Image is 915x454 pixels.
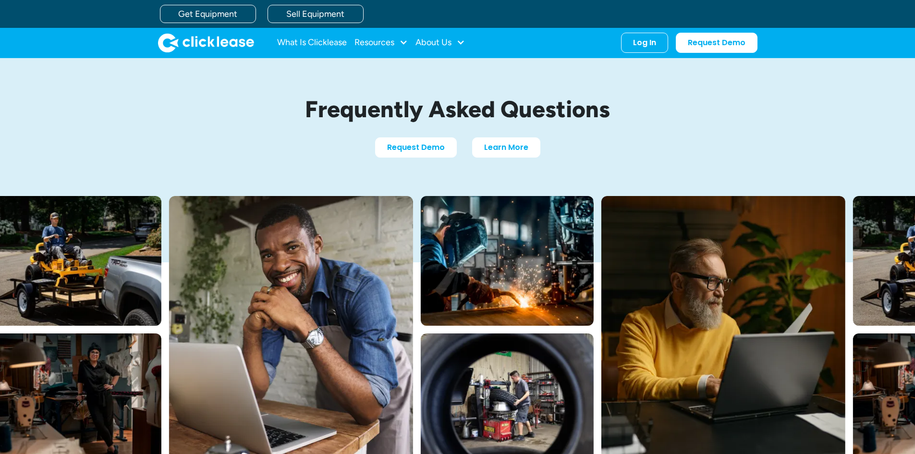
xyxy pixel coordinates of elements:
[375,137,457,158] a: Request Demo
[232,97,683,122] h1: Frequently Asked Questions
[472,137,540,158] a: Learn More
[415,33,465,52] div: About Us
[158,33,254,52] a: home
[158,33,254,52] img: Clicklease logo
[421,196,594,326] img: A welder in a large mask working on a large pipe
[160,5,256,23] a: Get Equipment
[633,38,656,48] div: Log In
[676,33,757,53] a: Request Demo
[268,5,364,23] a: Sell Equipment
[354,33,408,52] div: Resources
[277,33,347,52] a: What Is Clicklease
